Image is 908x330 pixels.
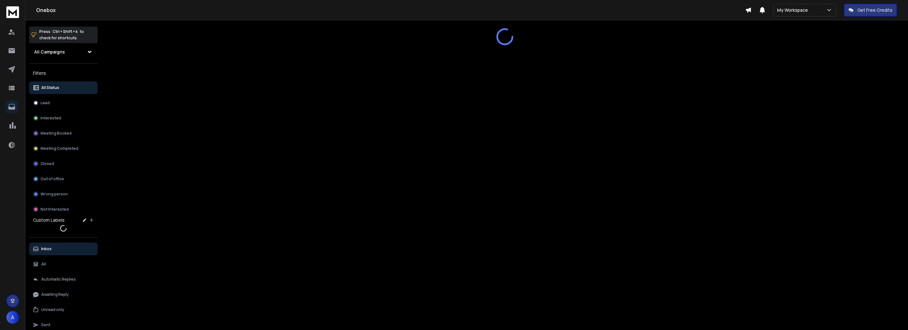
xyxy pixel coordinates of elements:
[41,161,54,166] p: Closed
[41,85,59,90] p: All Status
[29,97,98,109] button: Lead
[6,6,19,18] img: logo
[36,6,745,14] h1: Onebox
[29,142,98,155] button: Meeting Completed
[29,303,98,316] button: Unread only
[41,192,68,197] p: Wrong person
[41,100,50,105] p: Lead
[6,311,19,324] button: A
[41,322,50,327] p: Sent
[29,173,98,185] button: Out of office
[29,127,98,140] button: Meeting Booked
[41,131,72,136] p: Meeting Booked
[41,277,76,282] p: Automatic Replies
[29,157,98,170] button: Closed
[29,69,98,78] h3: Filters
[41,292,69,297] p: Awaiting Reply
[41,116,61,121] p: Interested
[29,273,98,286] button: Automatic Replies
[29,203,98,216] button: Not Interested
[52,28,79,35] span: Ctrl + Shift + k
[844,4,897,16] button: Get Free Credits
[29,243,98,255] button: Inbox
[29,288,98,301] button: Awaiting Reply
[41,262,46,267] p: All
[29,81,98,94] button: All Status
[29,46,98,58] button: All Campaigns
[41,146,78,151] p: Meeting Completed
[41,207,69,212] p: Not Interested
[777,7,810,13] p: My Workspace
[39,29,84,41] p: Press to check for shortcuts.
[33,217,65,223] h3: Custom Labels
[29,112,98,124] button: Interested
[29,188,98,200] button: Wrong person
[41,246,52,251] p: Inbox
[41,176,64,181] p: Out of office
[857,7,892,13] p: Get Free Credits
[34,49,65,55] h1: All Campaigns
[29,258,98,270] button: All
[41,307,64,312] p: Unread only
